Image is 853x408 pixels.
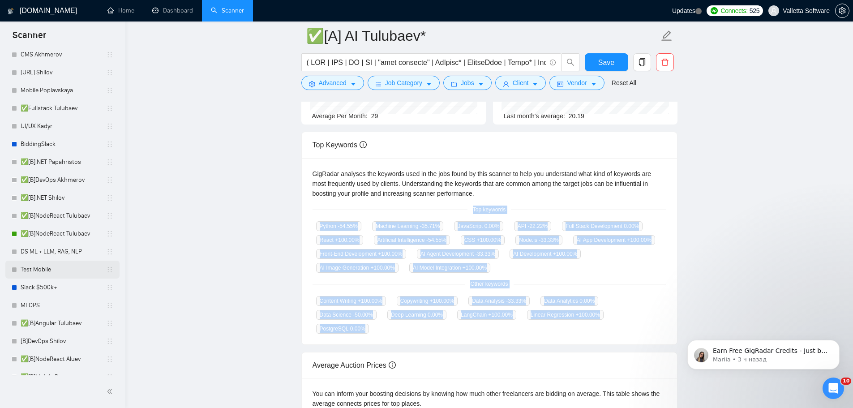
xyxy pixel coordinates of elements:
span: idcard [557,81,563,87]
span: holder [106,105,113,112]
input: Search Freelance Jobs... [307,57,546,68]
button: search [562,53,579,71]
a: BiddingSlack [21,135,106,153]
span: setting [309,81,315,87]
span: -54.55 % [426,237,446,243]
a: ✅[B]NodeReact Tulubaev [21,207,106,225]
span: holder [106,284,113,291]
a: ✅[B].NET Shilov [21,189,106,207]
div: Top Keywords [313,132,666,158]
span: holder [106,356,113,363]
span: AI Development [510,249,581,259]
span: 20.19 [569,112,584,120]
span: holder [106,159,113,166]
a: MLOPS [21,296,106,314]
span: JavaScript [454,221,503,231]
span: holder [106,141,113,148]
li: ✅[B].NET Shilov [5,189,120,207]
a: Slack $500k+ [21,279,106,296]
span: -33.33 % [539,237,559,243]
a: [URL] Shilov [21,64,106,82]
span: info-circle [360,141,367,148]
span: Python [316,221,361,231]
span: 10 [841,378,851,385]
span: info-circle [550,60,556,65]
span: Jobs [461,78,474,88]
span: holder [106,87,113,94]
iframe: Intercom live chat [823,378,844,399]
li: ✅[B]Angular Tulubaev [5,314,120,332]
span: holder [106,176,113,184]
li: Slack $500k+ [5,279,120,296]
a: [B]DevOps Shilov [21,332,106,350]
span: double-left [107,387,116,396]
span: holder [106,194,113,202]
span: Copywriting [397,296,458,306]
a: dashboardDashboard [152,7,193,14]
span: CSS [461,235,505,245]
span: Content Writing [316,296,386,306]
span: Advanced [319,78,347,88]
span: user [503,81,509,87]
span: folder [451,81,457,87]
li: ✅[B]Mobile Bersenev [5,368,120,386]
span: Machine Learning [372,221,443,231]
span: caret-down [591,81,597,87]
span: 0.00 % [484,223,500,229]
img: upwork-logo.png [711,7,718,14]
span: caret-down [426,81,432,87]
span: AI Agent Development [417,249,499,259]
span: +100.00 % [378,251,402,257]
a: searchScanner [211,7,244,14]
button: idcardVendorcaret-down [549,76,604,90]
img: logo [8,4,14,18]
div: Average Auction Prices [313,352,666,378]
button: userClientcaret-down [495,76,546,90]
span: -22.22 % [527,223,548,229]
input: Scanner name... [306,25,659,47]
a: ✅[B]NodeReact Tulubaev [21,225,106,243]
span: Node.js [515,235,562,245]
span: 0.00 % [579,298,595,304]
a: UI/UX Kadyr [21,117,106,135]
span: +100.00 % [627,237,652,243]
span: Updates [672,7,695,14]
span: Other keywords [465,280,513,288]
span: caret-down [350,81,356,87]
span: +100.00 % [576,312,600,318]
iframe: Intercom notifications сообщение [674,321,853,384]
span: holder [106,212,113,219]
span: Linear Regression [527,310,604,320]
span: holder [106,51,113,58]
span: holder [106,266,113,273]
li: ✅[B].NET Papahristos [5,153,120,171]
li: ✅[B]NodeReact Tulubaev [5,225,120,243]
span: holder [106,123,113,130]
a: Test Mobile [21,261,106,279]
span: Deep Learning [387,310,446,320]
a: ✅Fullstack Tulubaev [21,99,106,117]
span: +100.00 % [488,312,512,318]
span: +100.00 % [553,251,577,257]
a: CMS Akhmerov [21,46,106,64]
span: -35.71 % [420,223,440,229]
span: 0.00 % [428,312,443,318]
span: edit [661,30,673,42]
span: 0.00 % [350,326,365,332]
span: holder [106,374,113,381]
span: -54.55 % [338,223,358,229]
a: ✅[B]Mobile Bersenev [21,368,106,386]
span: Vendor [567,78,587,88]
span: +100.00 % [358,298,382,304]
span: Average Per Month: [312,112,368,120]
li: UI/UX Kadyr [5,117,120,135]
a: ✅[B].NET Papahristos [21,153,106,171]
span: copy [634,58,651,66]
button: setting [835,4,849,18]
a: setting [835,7,849,14]
button: Save [585,53,628,71]
span: caret-down [532,81,538,87]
